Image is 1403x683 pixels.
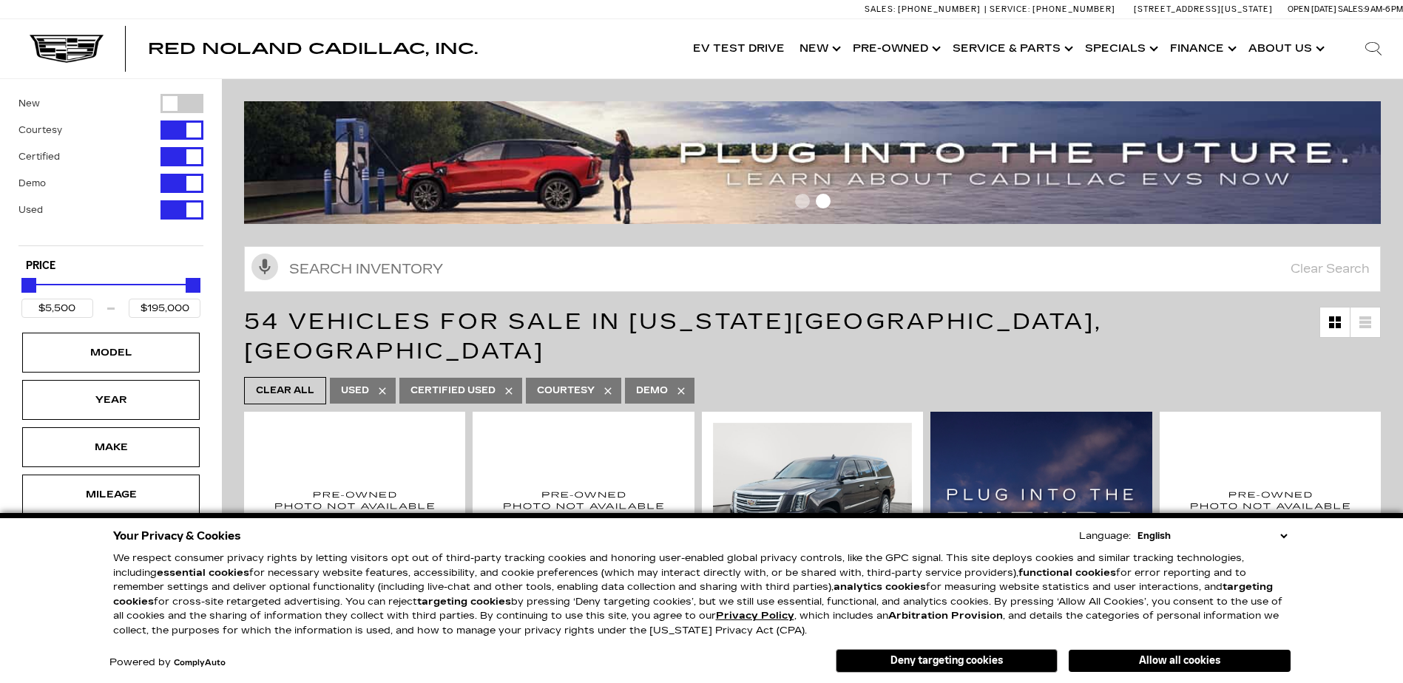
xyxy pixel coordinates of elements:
div: MakeMake [22,427,200,467]
span: 54 Vehicles for Sale in [US_STATE][GEOGRAPHIC_DATA], [GEOGRAPHIC_DATA] [244,308,1102,364]
img: Cadillac Dark Logo with Cadillac White Text [30,35,104,63]
a: Red Noland Cadillac, Inc. [148,41,478,56]
span: Red Noland Cadillac, Inc. [148,40,478,58]
img: 2011 Cadillac DTS Platinum Collection [255,423,454,577]
a: Sales: [PHONE_NUMBER] [865,5,984,13]
span: Your Privacy & Cookies [113,526,241,546]
input: Maximum [129,299,200,318]
select: Language Select [1134,529,1291,543]
a: Service: [PHONE_NUMBER] [984,5,1119,13]
div: Minimum Price [21,278,36,293]
a: ComplyAuto [174,659,226,667]
a: Service & Parts [945,19,1078,78]
div: YearYear [22,380,200,420]
span: Go to slide 1 [795,194,810,208]
span: Used [341,381,369,400]
a: Privacy Policy [716,610,794,622]
input: Minimum [21,299,93,318]
div: Model [74,344,148,361]
label: Used [18,203,43,217]
strong: targeting cookies [113,581,1273,608]
div: Language: [1079,531,1131,541]
strong: essential cookies [157,567,249,579]
button: Deny targeting cookies [836,649,1058,673]
div: Make [74,439,148,455]
label: Certified [18,149,60,164]
span: Open [DATE] [1288,4,1336,14]
span: Go to slide 2 [816,194,831,208]
div: MileageMileage [22,475,200,514]
img: 2020 Cadillac XT4 Premium Luxury [484,423,683,577]
span: Demo [636,381,668,400]
span: 9 AM-6 PM [1365,4,1403,14]
div: Maximum Price [186,278,200,293]
img: 2019 Cadillac XT4 AWD Sport [1171,423,1370,577]
a: About Us [1241,19,1329,78]
a: [STREET_ADDRESS][US_STATE] [1134,4,1273,14]
label: New [18,96,40,111]
div: Year [74,392,148,408]
input: Search Inventory [244,246,1381,292]
span: Clear All [256,381,314,400]
span: Courtesy [537,381,595,400]
a: New [792,19,845,78]
a: EV Test Drive [686,19,792,78]
button: Allow all cookies [1069,650,1291,672]
a: Finance [1163,19,1241,78]
span: [PHONE_NUMBER] [1032,4,1115,14]
div: Filter by Vehicle Type [18,94,203,245]
strong: functional cookies [1018,567,1116,579]
a: Pre-Owned [845,19,945,78]
span: Service: [990,4,1030,14]
span: Sales: [865,4,896,14]
a: Specials [1078,19,1163,78]
div: Mileage [74,486,148,503]
label: Demo [18,176,46,191]
strong: analytics cookies [834,581,926,593]
label: Courtesy [18,123,62,137]
span: Certified Used [410,381,496,400]
svg: Click to toggle on voice search [251,254,278,280]
img: 2016 Cadillac Escalade ESV NA [713,423,912,572]
div: ModelModel [22,333,200,373]
span: Sales: [1338,4,1365,14]
strong: targeting cookies [417,596,511,608]
strong: Arbitration Provision [888,610,1003,622]
span: [PHONE_NUMBER] [898,4,981,14]
div: Price [21,273,200,318]
h5: Price [26,259,196,273]
div: Powered by [109,658,226,667]
img: ev-blog-post-banners4 [244,101,1392,224]
p: We respect consumer privacy rights by letting visitors opt out of third-party tracking cookies an... [113,551,1291,638]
